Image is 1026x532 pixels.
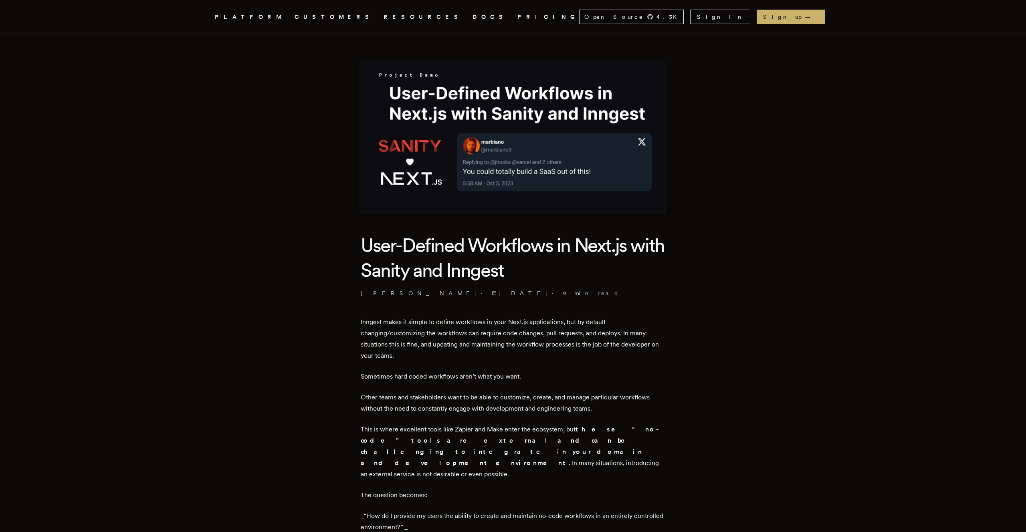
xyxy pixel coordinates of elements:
[361,392,665,414] p: Other teams and stakeholders want to be able to customize, create, and manage particular workflow...
[757,10,825,24] a: Sign up
[805,13,818,21] span: →
[656,13,682,21] span: 4.3 K
[361,289,665,297] p: · ·
[215,12,285,22] button: PLATFORM
[473,12,508,22] a: DOCS
[690,10,750,24] a: Sign In
[361,490,665,501] p: The question becomes:
[492,289,549,297] span: [DATE]
[361,424,665,480] p: This is where excellent tools like Zapier and Make enter the ecosystem, but . In many situations,...
[361,316,665,361] p: Inngest makes it simple to define workflows in your Next.js applications, but by default changing...
[517,12,579,22] a: PRICING
[584,13,644,21] span: Open Source
[361,425,663,467] strong: these “no-code” tools are external and can be challenging to integrate in your domain and develop...
[361,371,665,382] p: Sometimes hard coded workflows aren’t what you want.
[361,233,665,283] h1: User-Defined Workflows in Next.js with Sanity and Inngest
[563,289,619,297] span: 9 min read
[359,60,667,214] img: Featured image for User-Defined Workflows in Next.js with Sanity and Inngest blog post
[384,12,463,22] button: RESOURCES
[295,12,374,22] a: CUSTOMERS
[361,289,478,297] a: [PERSON_NAME]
